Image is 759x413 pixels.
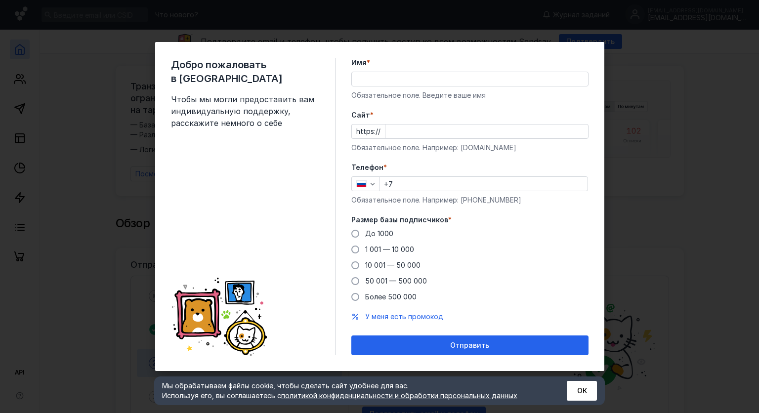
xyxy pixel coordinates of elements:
[351,110,370,120] span: Cайт
[567,381,597,401] button: ОК
[351,163,383,172] span: Телефон
[171,93,319,129] span: Чтобы мы могли предоставить вам индивидуальную поддержку, расскажите немного о себе
[365,277,427,285] span: 50 001 — 500 000
[351,215,448,225] span: Размер базы подписчиков
[281,391,517,400] a: политикой конфиденциальности и обработки персональных данных
[365,229,393,238] span: До 1000
[365,312,443,321] span: У меня есть промокод
[351,335,589,355] button: Отправить
[450,341,489,350] span: Отправить
[365,245,414,253] span: 1 001 — 10 000
[351,90,589,100] div: Обязательное поле. Введите ваше имя
[365,312,443,322] button: У меня есть промокод
[365,261,421,269] span: 10 001 — 50 000
[162,381,543,401] div: Мы обрабатываем файлы cookie, чтобы сделать сайт удобнее для вас. Используя его, вы соглашаетесь c
[171,58,319,85] span: Добро пожаловать в [GEOGRAPHIC_DATA]
[351,143,589,153] div: Обязательное поле. Например: [DOMAIN_NAME]
[351,195,589,205] div: Обязательное поле. Например: [PHONE_NUMBER]
[365,292,417,301] span: Более 500 000
[351,58,367,68] span: Имя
